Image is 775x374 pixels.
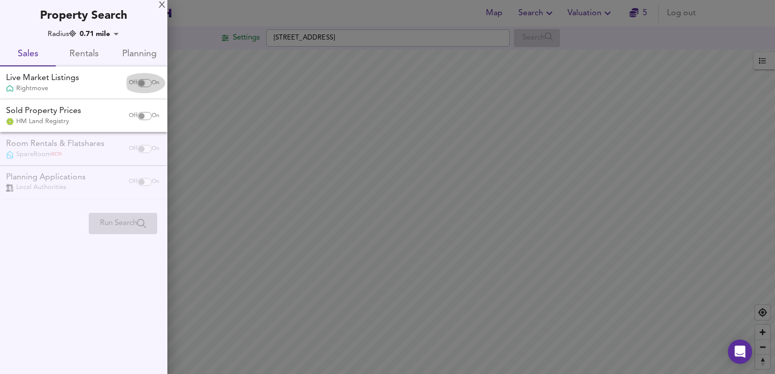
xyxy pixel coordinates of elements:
[6,118,14,125] img: Land Registry
[6,84,79,93] div: Rightmove
[6,105,81,117] div: Sold Property Prices
[728,340,752,364] div: Open Intercom Messenger
[89,213,157,234] div: Please enable at least one data source to run a search
[6,47,50,62] span: Sales
[118,47,161,62] span: Planning
[6,85,14,93] img: Rightmove
[129,79,137,87] span: Off
[159,2,165,9] div: X
[6,117,81,126] div: HM Land Registry
[152,79,159,87] span: On
[129,112,137,120] span: Off
[6,72,79,84] div: Live Market Listings
[62,47,105,62] span: Rentals
[77,29,122,39] div: 0.71 mile
[48,29,76,39] div: Radius
[152,112,159,120] span: On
